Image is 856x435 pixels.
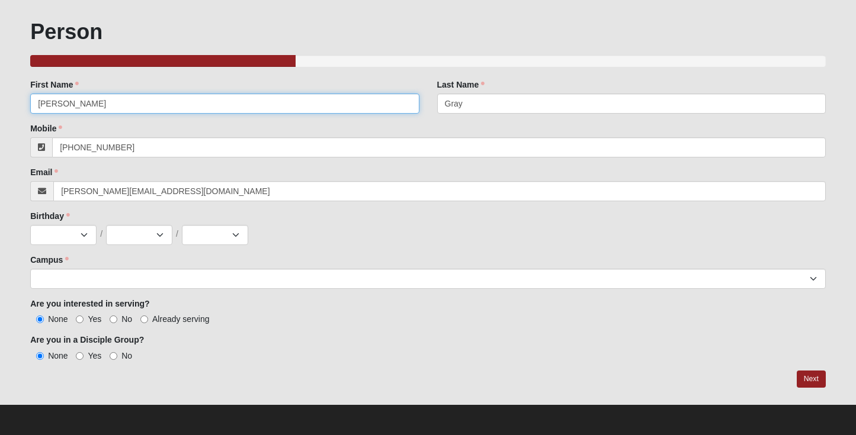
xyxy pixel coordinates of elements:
span: / [100,228,102,241]
span: Yes [88,314,101,324]
input: Yes [76,315,84,323]
span: No [121,351,132,360]
label: Campus [30,254,69,266]
span: Already serving [152,314,210,324]
label: Are you in a Disciple Group? [30,334,144,346]
input: None [36,352,44,360]
span: None [48,351,68,360]
label: Last Name [437,79,485,91]
input: No [110,315,117,323]
input: No [110,352,117,360]
input: Yes [76,352,84,360]
h1: Person [30,19,826,44]
input: None [36,315,44,323]
label: Mobile [30,123,62,134]
label: First Name [30,79,79,91]
label: Birthday [30,210,70,222]
span: No [121,314,132,324]
span: None [48,314,68,324]
input: Already serving [140,315,148,323]
span: / [176,228,178,241]
label: Are you interested in serving? [30,298,150,310]
label: Email [30,166,58,178]
span: Yes [88,351,101,360]
a: Next [797,370,826,388]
